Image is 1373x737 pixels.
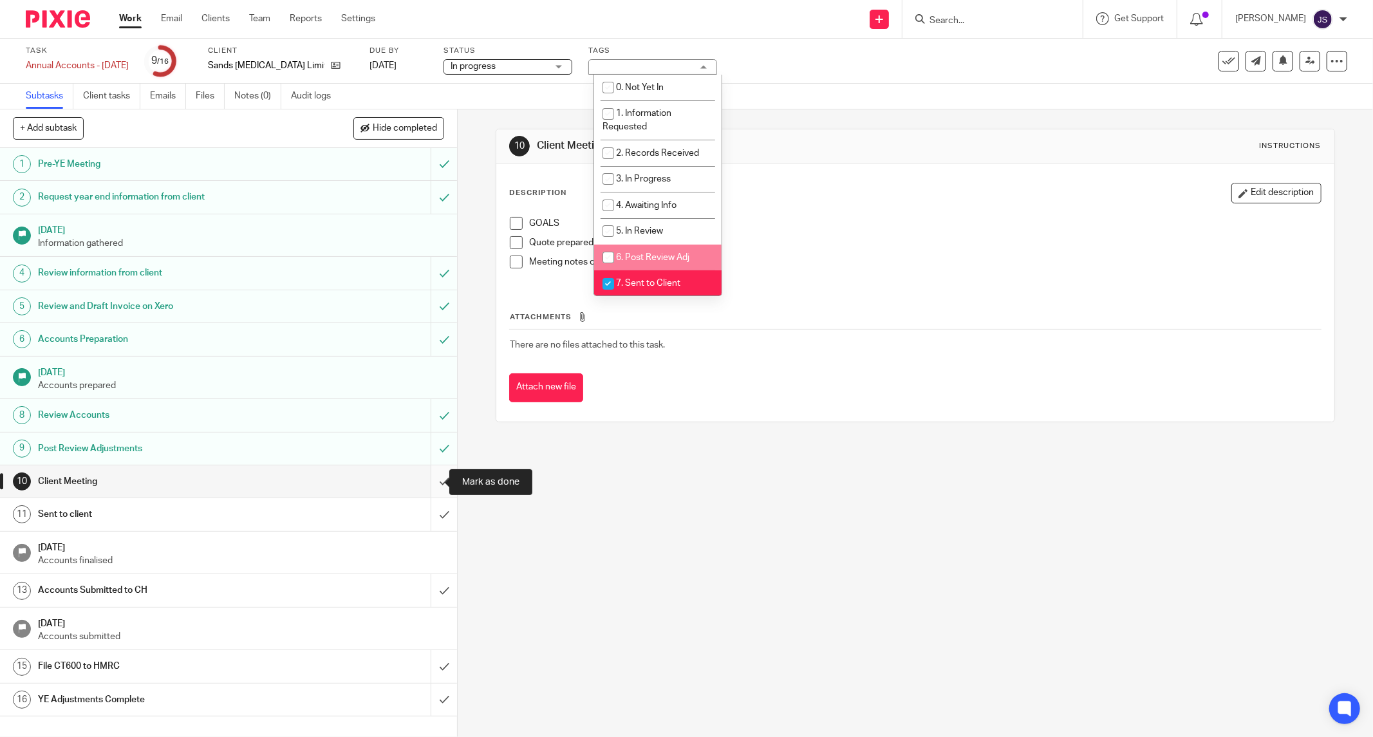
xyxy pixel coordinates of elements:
h1: Review Accounts [38,406,292,425]
p: [PERSON_NAME] [1235,12,1306,25]
label: Client [208,46,353,56]
span: 5. In Review [616,227,663,236]
a: Notes (0) [234,84,281,109]
div: 10 [509,136,530,156]
h1: Request year end information from client [38,187,292,207]
a: Team [249,12,270,25]
div: 5 [13,297,31,315]
div: Annual Accounts - March 2025 [26,59,129,72]
h1: Client Meeting [537,139,943,153]
a: Client tasks [83,84,140,109]
div: 4 [13,265,31,283]
h1: YE Adjustments Complete [38,690,292,709]
div: 2 [13,189,31,207]
p: GOALS [529,217,1321,230]
label: Tags [588,46,717,56]
p: Information gathered [38,237,444,250]
a: Clients [201,12,230,25]
h1: Post Review Adjustments [38,439,292,458]
p: Meeting notes complete [529,256,1321,268]
div: 10 [13,472,31,490]
label: Due by [369,46,427,56]
a: Settings [341,12,375,25]
button: Edit description [1231,183,1322,203]
button: Attach new file [509,373,583,402]
span: 0. Not Yet In [616,83,664,92]
a: Audit logs [291,84,341,109]
span: 3. In Progress [616,174,671,183]
label: Status [444,46,572,56]
img: svg%3E [1312,9,1333,30]
a: Emails [150,84,186,109]
div: 15 [13,658,31,676]
p: Accounts prepared [38,379,444,392]
span: Get Support [1114,14,1164,23]
span: Hide completed [373,124,437,134]
p: Sands [MEDICAL_DATA] Limited [208,59,324,72]
div: 9 [13,440,31,458]
a: Email [161,12,182,25]
h1: Accounts Preparation [38,330,292,349]
p: Description [509,188,566,198]
div: 6 [13,330,31,348]
img: Pixie [26,10,90,28]
span: 4. Awaiting Info [616,201,677,210]
a: Work [119,12,142,25]
div: 9 [152,53,169,68]
span: 6. Post Review Adj [616,253,689,262]
div: 8 [13,406,31,424]
span: In progress [451,62,496,71]
div: Instructions [1260,141,1322,151]
h1: Pre-YE Meeting [38,154,292,174]
span: Attachments [510,313,572,321]
div: 1 [13,155,31,173]
h1: Accounts Submitted to CH [38,581,292,600]
div: Annual Accounts - [DATE] [26,59,129,72]
span: 7. Sent to Client [616,279,680,288]
button: + Add subtask [13,117,84,139]
small: /16 [158,58,169,65]
h1: File CT600 to HMRC [38,657,292,676]
p: Accounts submitted [38,630,444,643]
span: There are no files attached to this task. [510,341,665,350]
span: 2. Records Received [616,149,699,158]
h1: Review information from client [38,263,292,283]
p: Accounts finalised [38,554,444,567]
h1: Sent to client [38,505,292,524]
div: 13 [13,582,31,600]
span: 1. Information Requested [602,109,671,131]
h1: [DATE] [38,363,444,379]
input: Search [928,15,1044,27]
a: Reports [290,12,322,25]
div: 16 [13,691,31,709]
h1: [DATE] [38,614,444,630]
p: Quote prepared for next year [529,236,1321,249]
a: Subtasks [26,84,73,109]
button: Hide completed [353,117,444,139]
h1: [DATE] [38,538,444,554]
a: Files [196,84,225,109]
label: Task [26,46,129,56]
h1: Client Meeting [38,472,292,491]
h1: Review and Draft Invoice on Xero [38,297,292,316]
span: [DATE] [369,61,397,70]
div: 11 [13,505,31,523]
h1: [DATE] [38,221,444,237]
